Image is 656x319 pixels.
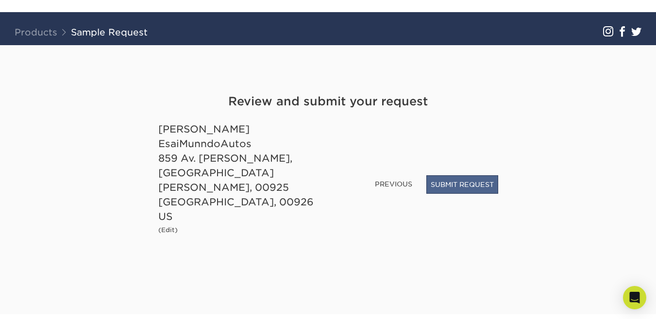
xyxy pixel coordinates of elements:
iframe: reCAPTCHA [351,122,481,155]
a: Sample Request [71,27,148,37]
button: SUBMIT REQUEST [426,175,498,194]
a: PREVIOUS [371,176,416,192]
h4: Review and submit your request [158,93,498,110]
div: Open Intercom Messenger [623,286,646,309]
div: [PERSON_NAME] EsaiMunndoAutos 859 Av. [PERSON_NAME], [GEOGRAPHIC_DATA][PERSON_NAME], 00925 [GEOGR... [158,122,321,224]
small: (Edit) [158,226,178,234]
a: Products [15,27,57,37]
a: (Edit) [158,225,178,234]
